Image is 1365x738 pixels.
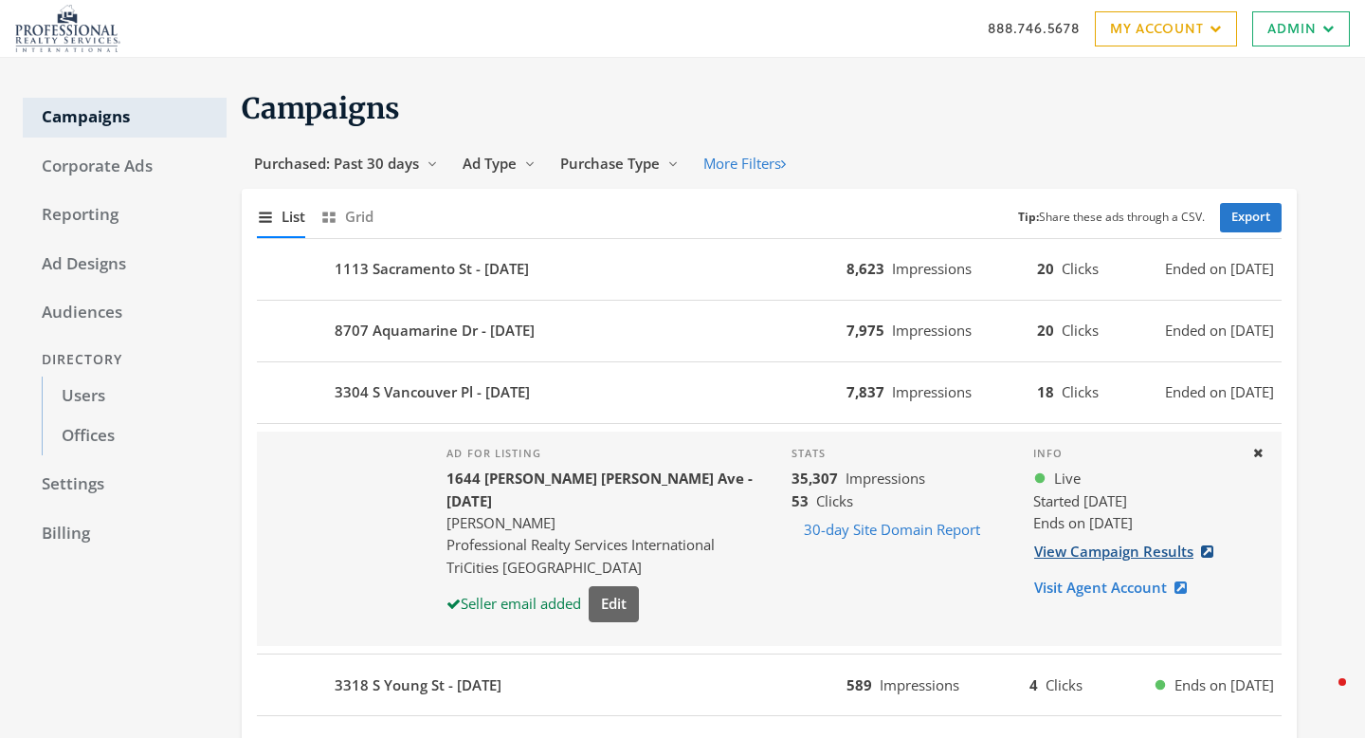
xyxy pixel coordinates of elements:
[446,469,753,509] b: 1644 [PERSON_NAME] [PERSON_NAME] Ave - [DATE]
[42,416,227,456] a: Offices
[1033,447,1236,460] h4: Info
[1220,203,1282,232] a: Export
[846,469,925,488] span: Impressions
[446,447,761,460] h4: Ad for listing
[792,469,838,488] b: 35,307
[23,342,227,378] div: Directory
[1033,490,1236,512] div: Started [DATE]
[1033,534,1226,569] a: View Campaign Results
[257,308,1282,354] button: 8707 Aquamarine Dr - [DATE]7,975Impressions20ClicksEnded on [DATE]
[254,154,419,173] span: Purchased: Past 30 days
[846,321,884,340] b: 7,975
[1165,381,1274,403] span: Ended on [DATE]
[23,147,227,187] a: Corporate Ads
[23,98,227,138] a: Campaigns
[42,377,227,416] a: Users
[1033,513,1133,532] span: Ends on [DATE]
[1301,673,1346,719] iframe: Intercom live chat
[345,206,373,228] span: Grid
[1165,258,1274,280] span: Ended on [DATE]
[335,674,501,696] b: 3318 S Young St - [DATE]
[1033,570,1199,605] a: Visit Agent Account
[1029,675,1038,694] b: 4
[257,247,1282,292] button: 1113 Sacramento St - [DATE]8,623Impressions20ClicksEnded on [DATE]
[892,321,972,340] span: Impressions
[892,259,972,278] span: Impressions
[335,320,535,341] b: 8707 Aquamarine Dr - [DATE]
[1252,11,1350,46] a: Admin
[320,196,373,237] button: Grid
[15,5,120,52] img: Adwerx
[446,534,761,579] div: Professional Realty Services International TriCities [GEOGRAPHIC_DATA]
[242,90,400,126] span: Campaigns
[988,18,1080,38] a: 888.746.5678
[792,491,809,510] b: 53
[446,593,581,615] div: Seller email added
[560,154,660,173] span: Purchase Type
[1165,320,1274,341] span: Ended on [DATE]
[257,662,1282,708] button: 3318 S Young St - [DATE]589Impressions4ClicksEnds on [DATE]
[1037,382,1054,401] b: 18
[816,491,853,510] span: Clicks
[335,258,529,280] b: 1113 Sacramento St - [DATE]
[880,675,959,694] span: Impressions
[23,195,227,235] a: Reporting
[1174,674,1274,696] span: Ends on [DATE]
[1062,259,1099,278] span: Clicks
[23,293,227,333] a: Audiences
[1018,209,1039,225] b: Tip:
[548,146,691,181] button: Purchase Type
[1062,321,1099,340] span: Clicks
[1046,675,1083,694] span: Clicks
[1095,11,1237,46] a: My Account
[1037,321,1054,340] b: 20
[446,512,761,534] div: [PERSON_NAME]
[1054,468,1081,489] span: Live
[846,259,884,278] b: 8,623
[23,245,227,285] a: Ad Designs
[282,206,305,228] span: List
[242,146,450,181] button: Purchased: Past 30 days
[463,154,517,173] span: Ad Type
[892,382,972,401] span: Impressions
[1018,209,1205,227] small: Share these ads through a CSV.
[450,146,548,181] button: Ad Type
[846,382,884,401] b: 7,837
[23,465,227,505] a: Settings
[691,146,798,181] button: More Filters
[335,381,530,403] b: 3304 S Vancouver Pl - [DATE]
[846,675,872,694] b: 589
[257,196,305,237] button: List
[792,447,1003,460] h4: Stats
[257,370,1282,415] button: 3304 S Vancouver Pl - [DATE]7,837Impressions18ClicksEnded on [DATE]
[23,514,227,554] a: Billing
[1037,259,1054,278] b: 20
[792,512,992,547] button: 30-day Site Domain Report
[1062,382,1099,401] span: Clicks
[589,586,639,621] button: Edit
